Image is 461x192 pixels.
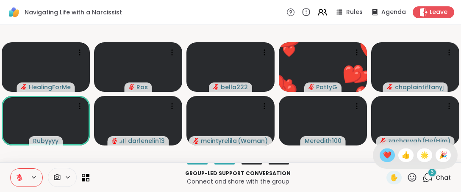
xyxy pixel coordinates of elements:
span: Leave [430,8,447,16]
span: ( Woman ) [238,137,268,145]
span: audio-muted [193,138,199,144]
span: audio-muted [213,84,219,90]
span: audio-muted [308,84,314,90]
span: ( He/Him ) [422,137,450,145]
span: mcintyrelila [201,137,237,145]
span: audio-muted [21,84,27,90]
span: 🎉 [439,150,447,160]
span: 🌟 [420,150,429,160]
span: chaplaintiffanyj [395,83,444,91]
span: Rubyyyy [33,137,58,145]
span: audio-muted [112,138,118,144]
span: audio-muted [380,138,386,144]
span: bella222 [221,83,248,91]
span: ❤️ [383,150,392,160]
span: Ros [136,83,148,91]
span: Chat [436,173,451,182]
p: Connect and share with the group [94,177,381,186]
span: 6 [430,169,434,176]
img: ShareWell Logomark [7,5,21,19]
span: Navigating Life with a Narcissist [25,8,122,16]
span: HealingForMe [29,83,71,91]
span: zacharygh [388,137,421,145]
span: Rules [346,8,363,16]
span: 👍 [402,150,410,160]
span: PattyG [316,83,337,91]
span: audio-muted [387,84,393,90]
span: Meredith100 [305,137,342,145]
button: ❤️ [327,52,374,99]
p: Group-led support conversation [94,170,381,177]
span: ✋ [390,173,398,183]
span: darlenelin13 [128,137,165,145]
span: Agenda [381,8,406,16]
span: audio-muted [129,84,135,90]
